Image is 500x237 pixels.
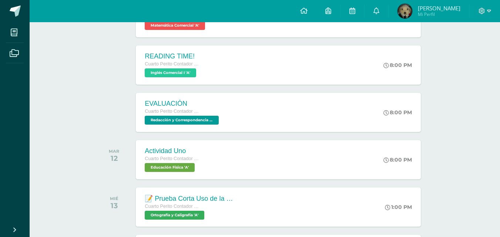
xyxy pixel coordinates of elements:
span: [PERSON_NAME] [418,4,460,12]
div: MAR [109,149,119,154]
span: Cuarto Perito Contador con Orientación en Computación [145,109,200,114]
span: Redacción y Correspondencia Mercantil 'A' [145,116,219,125]
span: Ortografía y Caligrafía 'A' [145,211,204,220]
span: Mi Perfil [418,11,460,17]
div: READING TIME! [145,53,200,60]
span: Inglés Comercial I 'A' [145,68,196,77]
div: EVALUACIÓN [145,100,221,108]
div: 13 [110,201,118,210]
div: 8:00 PM [383,109,412,116]
div: 12 [109,154,119,163]
div: 1:00 PM [385,204,412,210]
div: MIÉ [110,196,118,201]
span: Matemática Comercial 'A' [145,21,205,30]
span: Cuarto Perito Contador con Orientación en Computación [145,156,200,161]
div: 8:00 PM [383,156,412,163]
div: 📝 Prueba Corta Uso de la R y RR Uso de la X, [GEOGRAPHIC_DATA] y [GEOGRAPHIC_DATA] [145,194,234,203]
div: Actividad Uno [145,147,200,155]
span: Cuarto Perito Contador con Orientación en Computación [145,204,200,209]
span: Cuarto Perito Contador con Orientación en Computación [145,61,200,67]
img: daeaa040892bc679058b0148d52f2f96.png [397,4,412,18]
span: Educación Física 'A' [145,163,195,172]
div: 8:00 PM [383,62,412,68]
